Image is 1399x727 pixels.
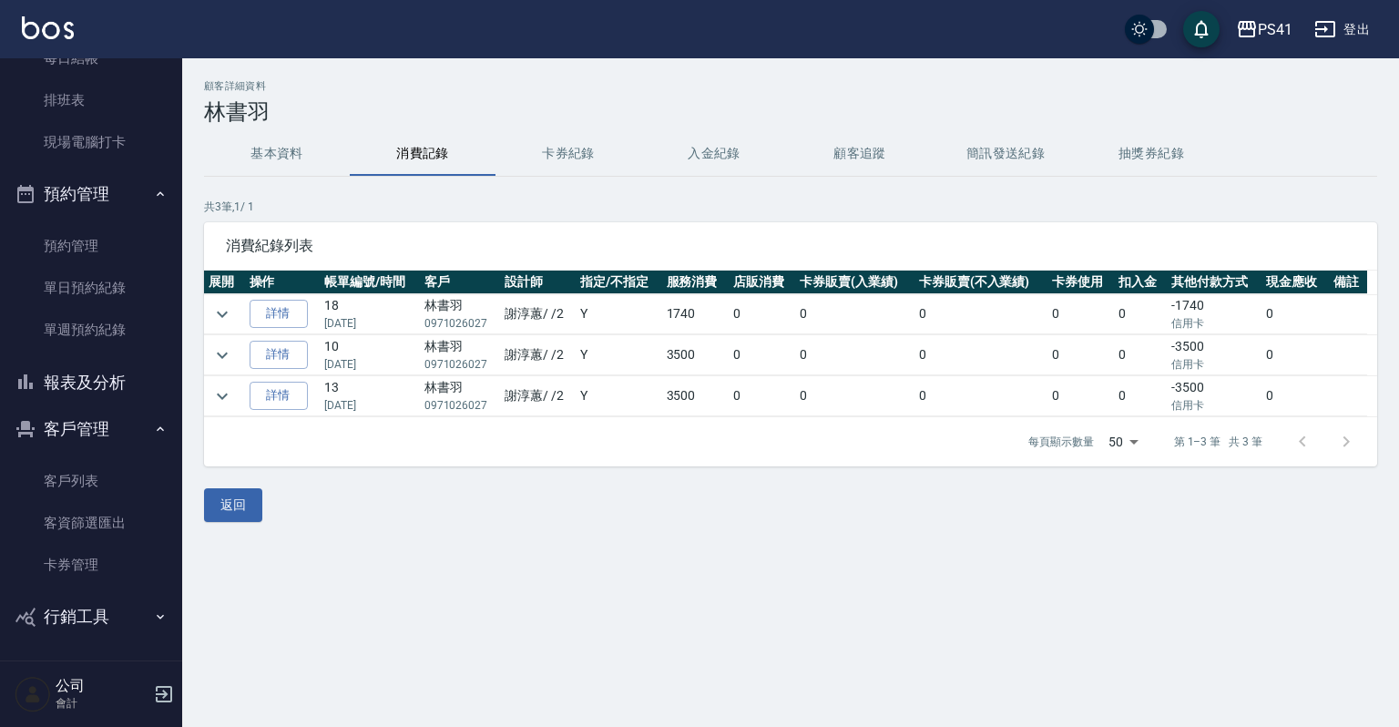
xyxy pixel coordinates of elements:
[209,342,236,369] button: expand row
[1167,335,1261,375] td: -3500
[1171,356,1257,373] p: 信用卡
[500,335,576,375] td: 謝淳蕙 / /2
[495,132,641,176] button: 卡券紀錄
[1329,271,1367,294] th: 備註
[729,271,795,294] th: 店販消費
[1047,294,1114,334] td: 0
[324,397,415,414] p: [DATE]
[7,593,175,640] button: 行銷工具
[424,315,496,332] p: 0971026027
[226,237,1355,255] span: 消費紀錄列表
[420,271,501,294] th: 客戶
[500,294,576,334] td: 謝淳蕙 / /2
[7,502,175,544] a: 客資篩選匯出
[204,132,350,176] button: 基本資料
[1047,335,1114,375] td: 0
[914,294,1047,334] td: 0
[209,301,236,328] button: expand row
[1229,11,1300,48] button: PS41
[209,383,236,410] button: expand row
[320,335,420,375] td: 10
[424,397,496,414] p: 0971026027
[1183,11,1220,47] button: save
[1261,335,1328,375] td: 0
[320,376,420,416] td: 13
[7,121,175,163] a: 現場電腦打卡
[324,315,415,332] p: [DATE]
[641,132,787,176] button: 入金紀錄
[1028,434,1094,450] p: 每頁顯示數量
[15,676,51,712] img: Person
[576,335,661,375] td: Y
[729,294,795,334] td: 0
[250,300,308,328] a: 詳情
[662,271,729,294] th: 服務消費
[1307,13,1377,46] button: 登出
[1047,376,1114,416] td: 0
[204,199,1377,215] p: 共 3 筆, 1 / 1
[1261,376,1328,416] td: 0
[1114,271,1167,294] th: 扣入金
[795,271,914,294] th: 卡券販賣(入業績)
[7,405,175,453] button: 客戶管理
[576,376,661,416] td: Y
[204,271,245,294] th: 展開
[1167,376,1261,416] td: -3500
[729,376,795,416] td: 0
[1258,18,1292,41] div: PS41
[7,359,175,406] button: 報表及分析
[7,225,175,267] a: 預約管理
[795,294,914,334] td: 0
[500,271,576,294] th: 設計師
[1167,294,1261,334] td: -1740
[662,294,729,334] td: 1740
[1171,397,1257,414] p: 信用卡
[424,356,496,373] p: 0971026027
[914,376,1047,416] td: 0
[1171,315,1257,332] p: 信用卡
[1114,335,1167,375] td: 0
[576,271,661,294] th: 指定/不指定
[1261,294,1328,334] td: 0
[245,271,320,294] th: 操作
[350,132,495,176] button: 消費記錄
[7,267,175,309] a: 單日預約紀錄
[500,376,576,416] td: 謝淳蕙 / /2
[7,460,175,502] a: 客戶列表
[795,376,914,416] td: 0
[914,271,1047,294] th: 卡券販賣(不入業績)
[729,335,795,375] td: 0
[795,335,914,375] td: 0
[7,544,175,586] a: 卡券管理
[56,695,148,712] p: 會計
[320,271,420,294] th: 帳單編號/時間
[204,80,1377,92] h2: 顧客詳細資料
[22,16,74,39] img: Logo
[7,309,175,351] a: 單週預約紀錄
[7,37,175,79] a: 每日結帳
[324,356,415,373] p: [DATE]
[662,335,729,375] td: 3500
[576,294,661,334] td: Y
[662,376,729,416] td: 3500
[420,335,501,375] td: 林書羽
[1114,376,1167,416] td: 0
[1174,434,1262,450] p: 第 1–3 筆 共 3 筆
[1047,271,1114,294] th: 卡券使用
[1261,271,1328,294] th: 現金應收
[1114,294,1167,334] td: 0
[420,376,501,416] td: 林書羽
[420,294,501,334] td: 林書羽
[933,132,1078,176] button: 簡訊發送紀錄
[204,99,1377,125] h3: 林書羽
[56,677,148,695] h5: 公司
[7,170,175,218] button: 預約管理
[1167,271,1261,294] th: 其他付款方式
[250,382,308,410] a: 詳情
[320,294,420,334] td: 18
[204,488,262,522] button: 返回
[914,335,1047,375] td: 0
[1078,132,1224,176] button: 抽獎券紀錄
[7,79,175,121] a: 排班表
[1101,417,1145,466] div: 50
